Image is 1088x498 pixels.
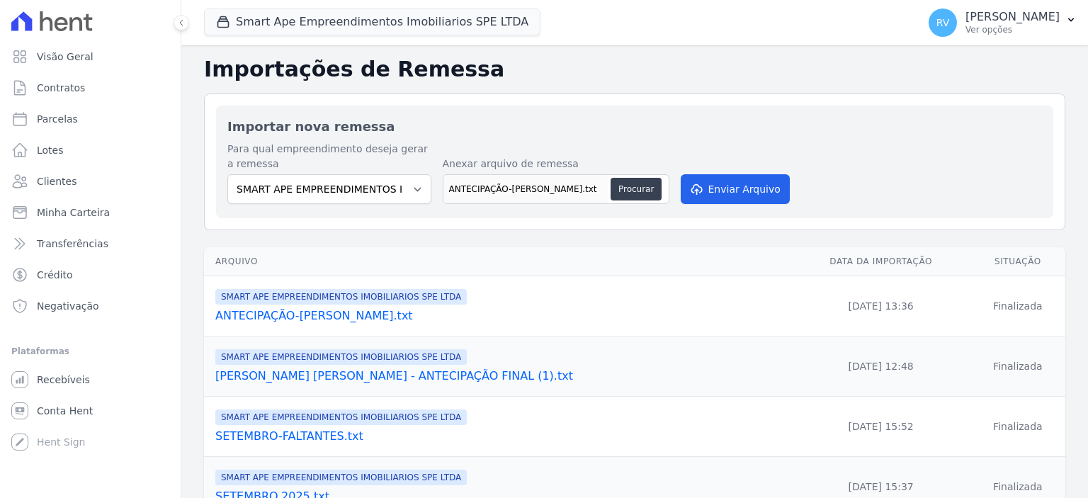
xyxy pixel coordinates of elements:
[6,136,175,164] a: Lotes
[6,167,175,196] a: Clientes
[11,343,169,360] div: Plataformas
[792,336,970,397] td: [DATE] 12:48
[792,397,970,457] td: [DATE] 15:52
[215,307,786,324] a: ANTECIPAÇÃO-[PERSON_NAME].txt
[6,292,175,320] a: Negativação
[227,117,1042,136] h2: Importar nova remessa
[965,24,1060,35] p: Ver opções
[6,366,175,394] a: Recebíveis
[6,198,175,227] a: Minha Carteira
[970,276,1065,336] td: Finalizada
[215,409,467,425] span: SMART APE EMPREENDIMENTOS IMOBILIARIOS SPE LTDA
[37,404,93,418] span: Conta Hent
[215,289,467,305] span: SMART APE EMPREENDIMENTOS IMOBILIARIOS SPE LTDA
[6,261,175,289] a: Crédito
[215,470,467,485] span: SMART APE EMPREENDIMENTOS IMOBILIARIOS SPE LTDA
[6,397,175,425] a: Conta Hent
[37,81,85,95] span: Contratos
[37,205,110,220] span: Minha Carteira
[37,174,76,188] span: Clientes
[681,174,790,204] button: Enviar Arquivo
[792,247,970,276] th: Data da Importação
[215,428,786,445] a: SETEMBRO-FALTANTES.txt
[215,349,467,365] span: SMART APE EMPREENDIMENTOS IMOBILIARIOS SPE LTDA
[970,336,1065,397] td: Finalizada
[6,105,175,133] a: Parcelas
[37,112,78,126] span: Parcelas
[215,368,786,385] a: [PERSON_NAME] [PERSON_NAME] - ANTECIPAÇÃO FINAL (1).txt
[37,143,64,157] span: Lotes
[611,178,662,200] button: Procurar
[204,9,540,35] button: Smart Ape Empreendimentos Imobiliarios SPE LTDA
[6,74,175,102] a: Contratos
[227,142,431,171] label: Para qual empreendimento deseja gerar a remessa
[37,268,73,282] span: Crédito
[443,157,669,171] label: Anexar arquivo de remessa
[6,43,175,71] a: Visão Geral
[917,3,1088,43] button: RV [PERSON_NAME] Ver opções
[792,276,970,336] td: [DATE] 13:36
[204,57,1065,82] h2: Importações de Remessa
[6,230,175,258] a: Transferências
[970,247,1065,276] th: Situação
[37,50,93,64] span: Visão Geral
[37,237,108,251] span: Transferências
[936,18,950,28] span: RV
[37,373,90,387] span: Recebíveis
[965,10,1060,24] p: [PERSON_NAME]
[970,397,1065,457] td: Finalizada
[204,247,792,276] th: Arquivo
[37,299,99,313] span: Negativação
